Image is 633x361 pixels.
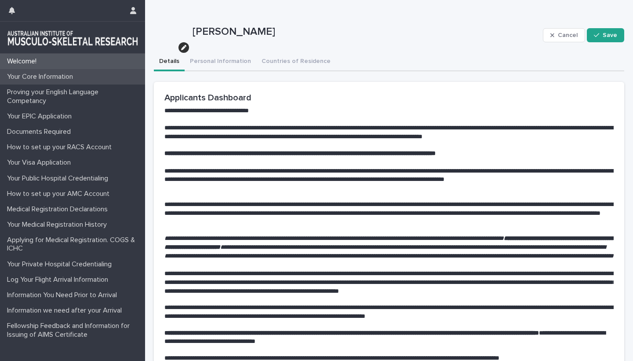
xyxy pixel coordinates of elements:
p: Documents Required [4,128,78,136]
p: Your Medical Registration History [4,221,114,229]
img: 1xcjEmqDTcmQhduivVBy [7,29,138,46]
p: Information You Need Prior to Arrival [4,291,124,299]
p: Medical Registration Declarations [4,205,115,214]
p: Your EPIC Application [4,112,79,121]
p: Proving your English Language Competancy [4,88,145,105]
p: [PERSON_NAME] [193,26,539,38]
p: Applying for Medical Registration. COGS & ICHC [4,236,145,253]
span: Cancel [558,32,578,38]
button: Personal Information [185,53,256,71]
p: Your Core Information [4,73,80,81]
button: Cancel [543,28,585,42]
p: Your Visa Application [4,158,78,167]
p: Your Private Hospital Credentialing [4,260,119,269]
button: Details [154,53,185,71]
p: Log Your Flight Arrival Information [4,276,115,284]
p: How to set up your AMC Account [4,190,116,198]
p: Information we need after your Arrival [4,306,129,315]
h2: Applicants Dashboard [164,92,614,103]
button: Save [587,28,624,42]
p: Your Public Hospital Credentialing [4,174,115,183]
p: Welcome! [4,57,44,66]
p: How to set up your RACS Account [4,143,119,151]
span: Save [603,32,617,38]
button: Countries of Residence [256,53,336,71]
p: Fellowship Feedback and Information for Issuing of AIMS Certificate [4,322,145,339]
